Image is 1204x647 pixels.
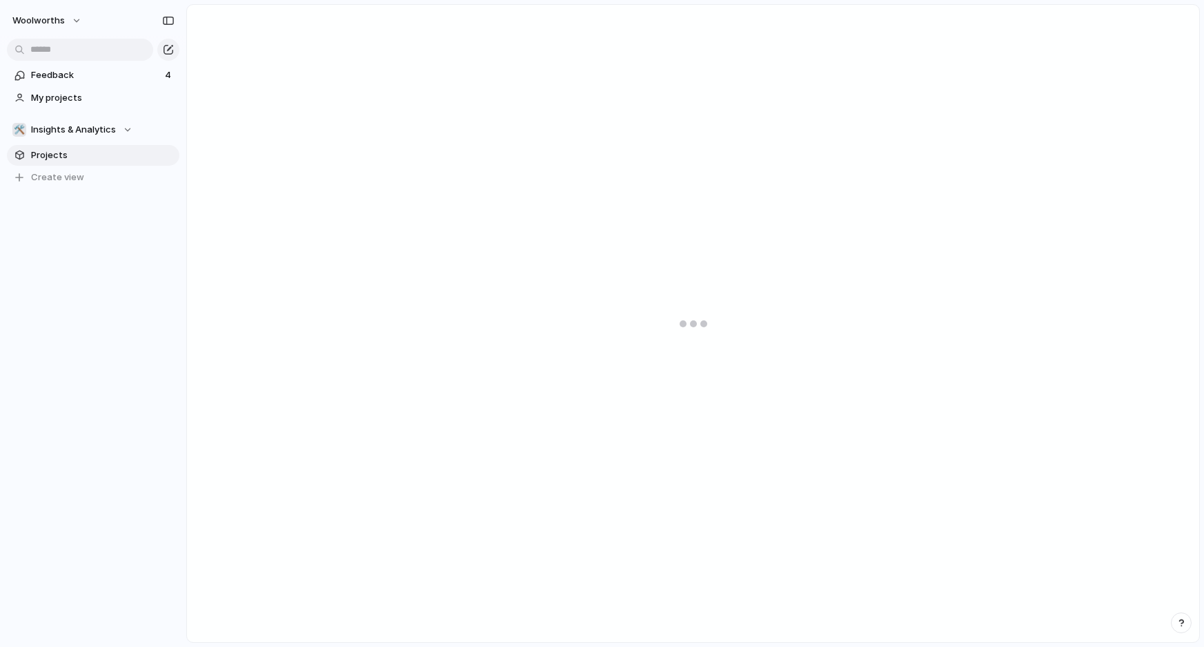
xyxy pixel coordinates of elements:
[6,10,89,32] button: woolworths
[7,145,179,166] a: Projects
[12,14,65,28] span: woolworths
[31,68,161,82] span: Feedback
[12,123,26,137] div: 🛠️
[165,68,174,82] span: 4
[31,148,175,162] span: Projects
[31,171,84,184] span: Create view
[31,123,116,137] span: Insights & Analytics
[7,167,179,188] button: Create view
[7,119,179,140] button: 🛠️Insights & Analytics
[7,88,179,108] a: My projects
[7,65,179,86] a: Feedback4
[31,91,175,105] span: My projects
